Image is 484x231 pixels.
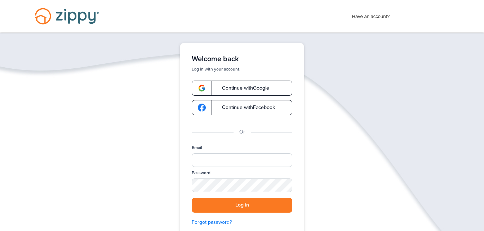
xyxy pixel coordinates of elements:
[192,198,292,213] button: Log in
[352,9,390,21] span: Have an account?
[198,84,206,92] img: google-logo
[192,145,202,151] label: Email
[192,170,210,176] label: Password
[192,218,292,226] a: Forgot password?
[239,128,245,136] p: Or
[215,105,275,110] span: Continue with Facebook
[192,178,292,192] input: Password
[192,55,292,63] h1: Welcome back
[192,100,292,115] a: google-logoContinue withFacebook
[215,86,269,91] span: Continue with Google
[192,153,292,167] input: Email
[198,104,206,112] img: google-logo
[192,66,292,72] p: Log in with your account.
[192,81,292,96] a: google-logoContinue withGoogle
